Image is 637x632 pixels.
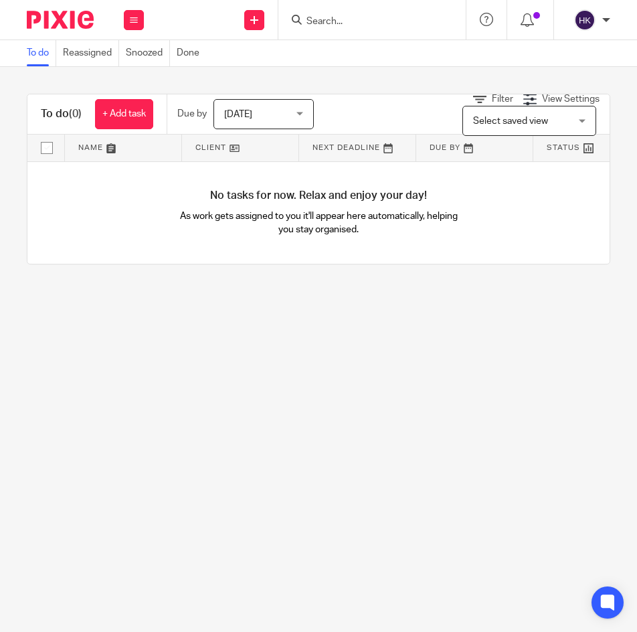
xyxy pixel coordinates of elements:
[492,94,513,104] span: Filter
[41,107,82,121] h1: To do
[177,107,207,121] p: Due by
[63,40,119,66] a: Reassigned
[95,99,153,129] a: + Add task
[27,40,56,66] a: To do
[126,40,170,66] a: Snoozed
[473,116,548,126] span: Select saved view
[27,189,610,203] h4: No tasks for now. Relax and enjoy your day!
[177,40,206,66] a: Done
[305,16,426,28] input: Search
[224,110,252,119] span: [DATE]
[173,210,464,237] p: As work gets assigned to you it'll appear here automatically, helping you stay organised.
[69,108,82,119] span: (0)
[27,11,94,29] img: Pixie
[542,94,600,104] span: View Settings
[574,9,596,31] img: svg%3E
